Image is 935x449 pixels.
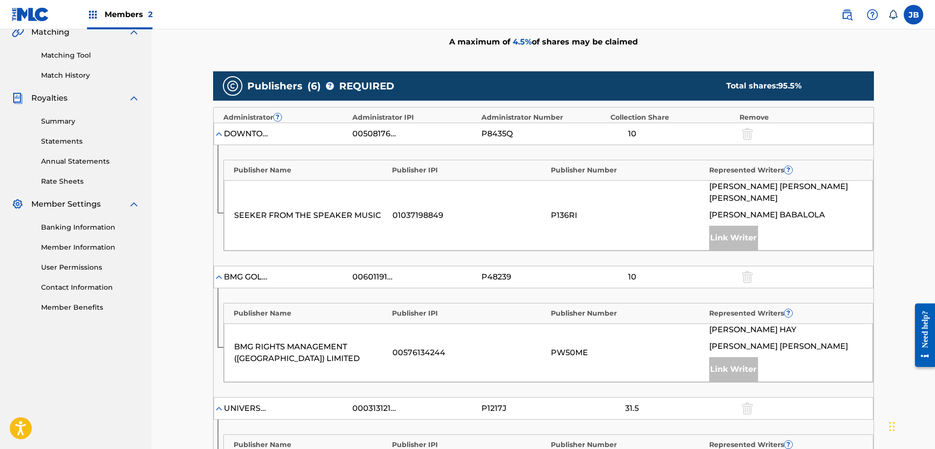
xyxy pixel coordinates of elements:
[392,165,546,175] div: Publisher IPI
[784,309,792,317] span: ?
[247,79,303,93] span: Publishers
[784,166,792,174] span: ?
[41,136,140,147] a: Statements
[12,26,24,38] img: Matching
[234,308,388,319] div: Publisher Name
[551,165,705,175] div: Publisher Number
[31,92,67,104] span: Royalties
[551,308,705,319] div: Publisher Number
[41,156,140,167] a: Annual Statements
[128,26,140,38] img: expand
[739,112,864,123] div: Remove
[12,198,23,210] img: Member Settings
[41,302,140,313] a: Member Benefits
[307,79,321,93] span: ( 6 )
[227,80,239,92] img: publishers
[214,404,224,413] img: expand-cell-toggle
[726,80,854,92] div: Total shares:
[214,129,224,139] img: expand-cell-toggle
[41,282,140,293] a: Contact Information
[41,116,140,127] a: Summary
[778,81,802,90] span: 95.5 %
[551,347,704,359] div: PW50ME
[709,181,863,204] span: [PERSON_NAME] [PERSON_NAME] [PERSON_NAME]
[223,112,348,123] div: Administrator
[128,92,140,104] img: expand
[889,412,895,441] div: Drag
[392,308,546,319] div: Publisher IPI
[41,222,140,233] a: Banking Information
[105,9,152,20] span: Members
[886,402,935,449] iframe: Chat Widget
[234,210,388,221] div: SEEKER FROM THE SPEAKER MUSIC
[867,9,878,21] img: help
[863,5,882,24] div: Help
[352,112,477,123] div: Administrator IPI
[841,9,853,21] img: search
[234,341,388,364] div: BMG RIGHTS MANAGEMENT ([GEOGRAPHIC_DATA]) LIMITED
[392,347,546,359] div: 00576134244
[31,198,101,210] span: Member Settings
[274,113,282,121] span: ?
[41,242,140,253] a: Member Information
[214,272,224,282] img: expand-cell-toggle
[41,50,140,61] a: Matching Tool
[709,324,796,336] span: [PERSON_NAME] HAY
[908,296,935,375] iframe: Resource Center
[551,210,704,221] div: P136RI
[41,176,140,187] a: Rate Sheets
[904,5,923,24] div: User Menu
[128,198,140,210] img: expand
[87,9,99,21] img: Top Rightsholders
[148,10,152,19] span: 2
[709,341,848,352] span: [PERSON_NAME] [PERSON_NAME]
[326,82,334,90] span: ?
[41,262,140,273] a: User Permissions
[12,92,23,104] img: Royalties
[234,165,388,175] div: Publisher Name
[481,112,606,123] div: Administrator Number
[888,10,898,20] div: Notifications
[392,210,546,221] div: 01037198849
[31,26,69,38] span: Matching
[784,441,792,449] span: ?
[709,209,825,221] span: [PERSON_NAME] BABALOLA
[837,5,857,24] a: Public Search
[213,17,874,66] div: A maximum of of shares may be claimed
[12,7,49,21] img: MLC Logo
[709,165,863,175] div: Represented Writers
[41,70,140,81] a: Match History
[513,37,532,46] span: 4.5 %
[709,308,863,319] div: Represented Writers
[339,79,394,93] span: REQUIRED
[610,112,735,123] div: Collection Share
